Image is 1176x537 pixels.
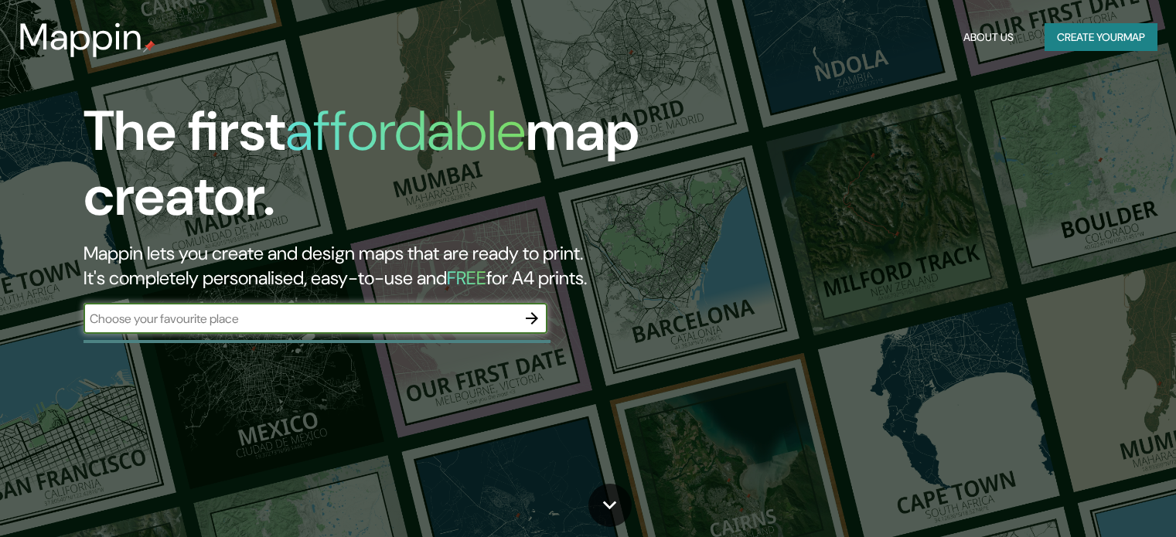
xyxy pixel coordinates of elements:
img: mappin-pin [143,40,155,53]
h3: Mappin [19,15,143,59]
h5: FREE [447,266,486,290]
input: Choose your favourite place [84,310,516,328]
button: Create yourmap [1045,23,1157,52]
iframe: Help widget launcher [1038,477,1159,520]
h1: affordable [285,95,526,167]
h1: The first map creator. [84,99,672,241]
button: About Us [957,23,1020,52]
h2: Mappin lets you create and design maps that are ready to print. It's completely personalised, eas... [84,241,672,291]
